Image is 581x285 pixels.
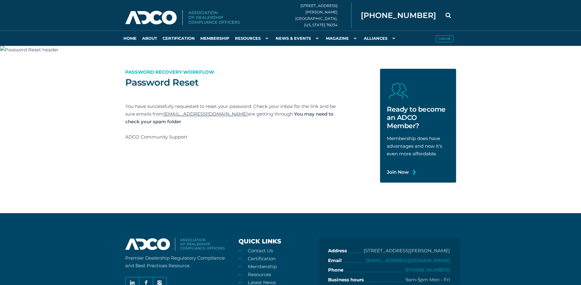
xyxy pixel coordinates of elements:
[164,111,248,117] a: [EMAIL_ADDRESS][DOMAIN_NAME]
[273,31,323,46] a: News & Events
[125,238,225,251] img: association-of-dealership-compliance-officers-logo2023.svg
[328,257,342,265] b: Email
[436,35,454,42] button: Log in
[387,168,409,176] a: Join Now
[125,254,229,269] p: Premier Dealership Regulatory Compliance and Best Practices Resource.
[405,267,450,273] a: [PHONE_NUMBER]
[323,31,361,46] a: Magazine
[198,31,232,46] a: Membership
[364,247,450,255] p: [STREET_ADDRESS][PERSON_NAME]
[387,135,449,157] p: Membership does have advantages and now it's even more affordable.
[406,276,450,284] p: 9am-5pm Mon - Fri
[232,31,273,46] a: Resources
[361,31,400,46] a: Alliances
[433,31,456,46] a: Log in
[239,238,315,245] h3: Quick Links
[125,68,343,76] p: Password Recovery Workflow
[328,266,343,274] b: Phone
[361,12,436,19] span: [PHONE_NUMBER]
[295,2,352,28] div: [STREET_ADDRESS][PERSON_NAME] [GEOGRAPHIC_DATA], [US_STATE] 76034
[248,272,271,277] a: Resources
[125,76,343,89] h1: Password Reset
[366,257,450,263] a: [EMAIL_ADDRESS][DOMAIN_NAME]
[139,31,160,46] a: About
[328,247,347,255] b: Address
[248,256,276,261] a: Certification
[248,264,277,269] a: Membership
[387,105,449,130] h2: Ready to become an ADCO Member?
[125,10,240,25] img: Association of Dealership Compliance Officers logo
[125,133,343,141] p: ADCO Community Support
[125,102,343,125] p: You have successfully requested to reset your password. Check your inbox for the link and be sure...
[121,31,139,46] a: Home
[328,276,364,284] b: Business hours
[160,31,198,46] a: Certification
[248,248,273,254] a: Contact Us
